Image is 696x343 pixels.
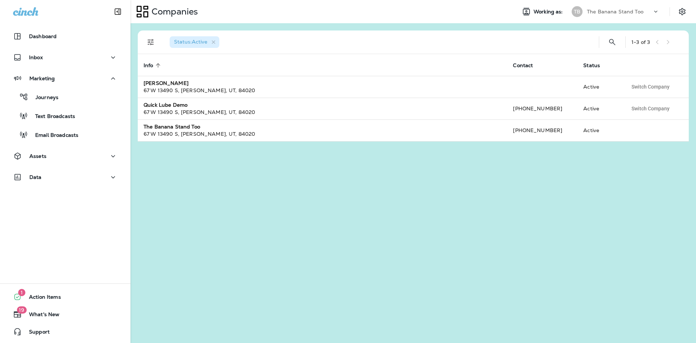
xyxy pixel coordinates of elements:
[631,84,670,89] span: Switch Company
[7,324,123,339] button: Support
[144,102,187,108] strong: Quick Lube Demo
[22,311,59,320] span: What's New
[577,119,622,141] td: Active
[7,89,123,105] button: Journeys
[513,62,542,69] span: Contact
[22,329,50,338] span: Support
[29,153,46,159] p: Assets
[22,294,61,303] span: Action Items
[7,50,123,65] button: Inbox
[28,94,58,101] p: Journeys
[605,35,620,49] button: Search Companies
[144,123,200,130] strong: The Banana Stand Too
[17,306,26,314] span: 19
[144,62,153,69] span: Info
[144,35,158,49] button: Filters
[7,127,123,142] button: Email Broadcasts
[29,54,43,60] p: Inbox
[627,103,674,114] button: Switch Company
[627,81,674,92] button: Switch Company
[144,130,501,138] div: 67 W 13490 S , [PERSON_NAME] , UT , 84020
[7,307,123,322] button: 19What's New
[577,76,622,98] td: Active
[513,62,533,69] span: Contact
[631,39,650,45] div: 1 - 3 of 3
[631,106,670,111] span: Switch Company
[170,36,219,48] div: Status:Active
[507,98,577,119] td: [PHONE_NUMBER]
[18,289,25,296] span: 1
[29,33,57,39] p: Dashboard
[144,62,163,69] span: Info
[7,29,123,44] button: Dashboard
[29,75,55,81] p: Marketing
[587,9,643,15] p: The Banana Stand Too
[572,6,583,17] div: TB
[29,174,42,180] p: Data
[28,132,78,139] p: Email Broadcasts
[174,38,207,45] span: Status : Active
[144,87,501,94] div: 67 W 13490 S , [PERSON_NAME] , UT , 84020
[507,119,577,141] td: [PHONE_NUMBER]
[7,108,123,123] button: Text Broadcasts
[7,290,123,304] button: 1Action Items
[144,80,188,86] strong: [PERSON_NAME]
[577,98,622,119] td: Active
[534,9,564,15] span: Working as:
[28,113,75,120] p: Text Broadcasts
[583,62,600,69] span: Status
[108,4,128,19] button: Collapse Sidebar
[7,170,123,184] button: Data
[7,149,123,163] button: Assets
[7,71,123,86] button: Marketing
[676,5,689,18] button: Settings
[583,62,609,69] span: Status
[149,6,198,17] p: Companies
[144,109,501,116] div: 67 W 13490 S , [PERSON_NAME] , UT , 84020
